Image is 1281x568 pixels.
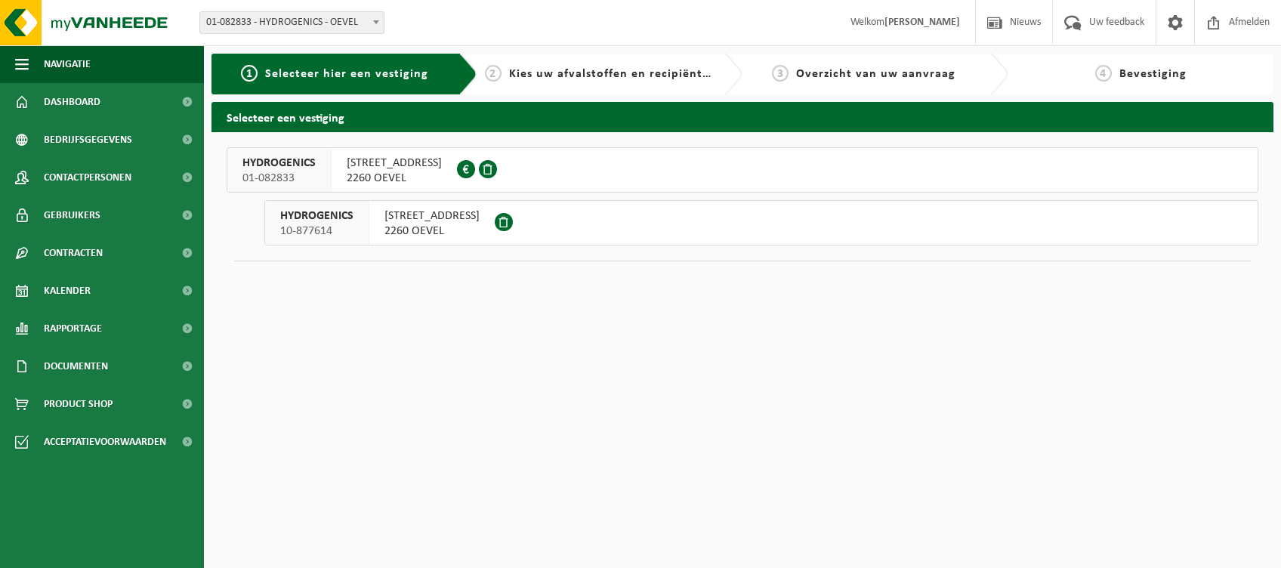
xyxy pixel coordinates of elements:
[265,68,428,80] span: Selecteer hier een vestiging
[227,147,1258,193] button: HYDROGENICS 01-082833 [STREET_ADDRESS]2260 OEVEL
[44,196,100,234] span: Gebruikers
[384,224,480,239] span: 2260 OEVEL
[280,208,353,224] span: HYDROGENICS
[772,65,789,82] span: 3
[44,272,91,310] span: Kalender
[1095,65,1112,82] span: 4
[1119,68,1187,80] span: Bevestiging
[44,347,108,385] span: Documenten
[241,65,258,82] span: 1
[384,208,480,224] span: [STREET_ADDRESS]
[509,68,717,80] span: Kies uw afvalstoffen en recipiënten
[242,156,316,171] span: HYDROGENICS
[264,200,1258,245] button: HYDROGENICS 10-877614 [STREET_ADDRESS]2260 OEVEL
[44,159,131,196] span: Contactpersonen
[44,310,102,347] span: Rapportage
[280,224,353,239] span: 10-877614
[485,65,502,82] span: 2
[199,11,384,34] span: 01-082833 - HYDROGENICS - OEVEL
[796,68,955,80] span: Overzicht van uw aanvraag
[44,83,100,121] span: Dashboard
[200,12,384,33] span: 01-082833 - HYDROGENICS - OEVEL
[44,234,103,272] span: Contracten
[44,121,132,159] span: Bedrijfsgegevens
[242,171,316,186] span: 01-082833
[44,385,113,423] span: Product Shop
[44,45,91,83] span: Navigatie
[347,156,442,171] span: [STREET_ADDRESS]
[347,171,442,186] span: 2260 OEVEL
[44,423,166,461] span: Acceptatievoorwaarden
[211,102,1273,131] h2: Selecteer een vestiging
[884,17,960,28] strong: [PERSON_NAME]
